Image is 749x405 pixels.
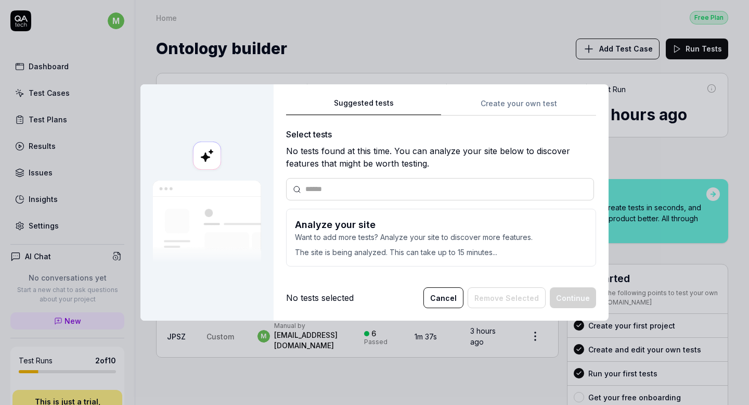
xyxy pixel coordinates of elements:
[286,128,596,141] div: Select tests
[295,218,587,232] h3: Analyze your site
[286,97,441,116] button: Suggested tests
[286,292,354,304] div: No tests selected
[295,243,587,258] p: The site is being analyzed. This can take up to 15 minutes...
[468,287,546,308] button: Remove Selected
[295,232,587,243] p: Want to add more tests? Analyze your site to discover more features.
[423,287,463,308] button: Cancel
[550,287,596,308] button: Continue
[441,97,596,116] button: Create your own test
[153,181,261,263] img: Our AI scans your site and suggests things to test
[286,145,596,170] div: No tests found at this time. You can analyze your site below to discover features that might be w...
